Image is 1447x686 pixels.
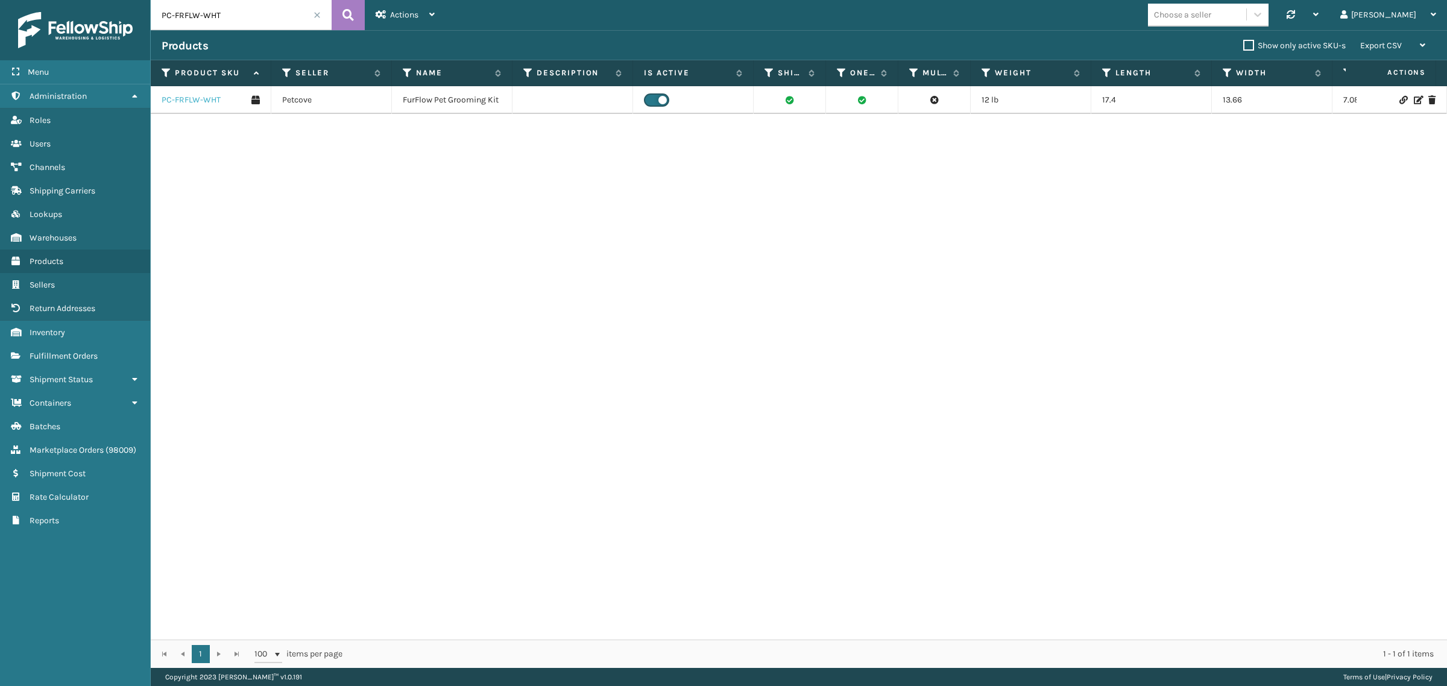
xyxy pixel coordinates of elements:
div: | [1343,668,1433,686]
span: Menu [28,67,49,77]
i: Delete [1428,96,1436,104]
label: Show only active SKU-s [1243,40,1346,51]
i: Link Product [1399,96,1407,104]
td: 12 lb [971,86,1091,114]
span: Reports [30,515,59,526]
a: 1 [192,645,210,663]
span: Marketplace Orders [30,445,104,455]
td: 17.4 [1091,86,1212,114]
td: Petcove [271,86,392,114]
span: Rate Calculator [30,492,89,502]
div: 1 - 1 of 1 items [359,648,1434,660]
a: PC-FRFLW-WHT [162,94,221,106]
label: Shippable [778,68,802,78]
span: Administration [30,91,87,101]
i: Edit [1414,96,1421,104]
td: FurFlow Pet Grooming Kit [392,86,512,114]
span: Inventory [30,327,65,338]
span: Warehouses [30,233,77,243]
label: Width [1236,68,1309,78]
a: Terms of Use [1343,673,1385,681]
span: Shipping Carriers [30,186,95,196]
span: Channels [30,162,65,172]
span: Users [30,139,51,149]
label: Weight [995,68,1068,78]
label: Is Active [644,68,730,78]
label: Name [416,68,489,78]
span: Return Addresses [30,303,95,313]
span: Products [30,256,63,266]
div: Choose a seller [1154,8,1211,21]
span: Shipment Cost [30,468,86,479]
label: Multi Packaged [922,68,947,78]
p: Copyright 2023 [PERSON_NAME]™ v 1.0.191 [165,668,302,686]
span: 100 [254,648,273,660]
span: Batches [30,421,60,432]
span: Export CSV [1360,40,1402,51]
span: Fulfillment Orders [30,351,98,361]
span: ( 98009 ) [106,445,136,455]
img: logo [18,12,133,48]
label: Seller [295,68,368,78]
span: Shipment Status [30,374,93,385]
label: Product SKU [175,68,248,78]
span: Actions [390,10,418,20]
span: Roles [30,115,51,125]
span: Containers [30,398,71,408]
span: items per page [254,645,342,663]
td: 13.66 [1212,86,1332,114]
h3: Products [162,39,208,53]
span: Sellers [30,280,55,290]
label: Description [537,68,610,78]
a: Privacy Policy [1387,673,1433,681]
span: Lookups [30,209,62,219]
label: One Per Box [850,68,875,78]
span: Actions [1349,63,1433,83]
label: Length [1115,68,1188,78]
